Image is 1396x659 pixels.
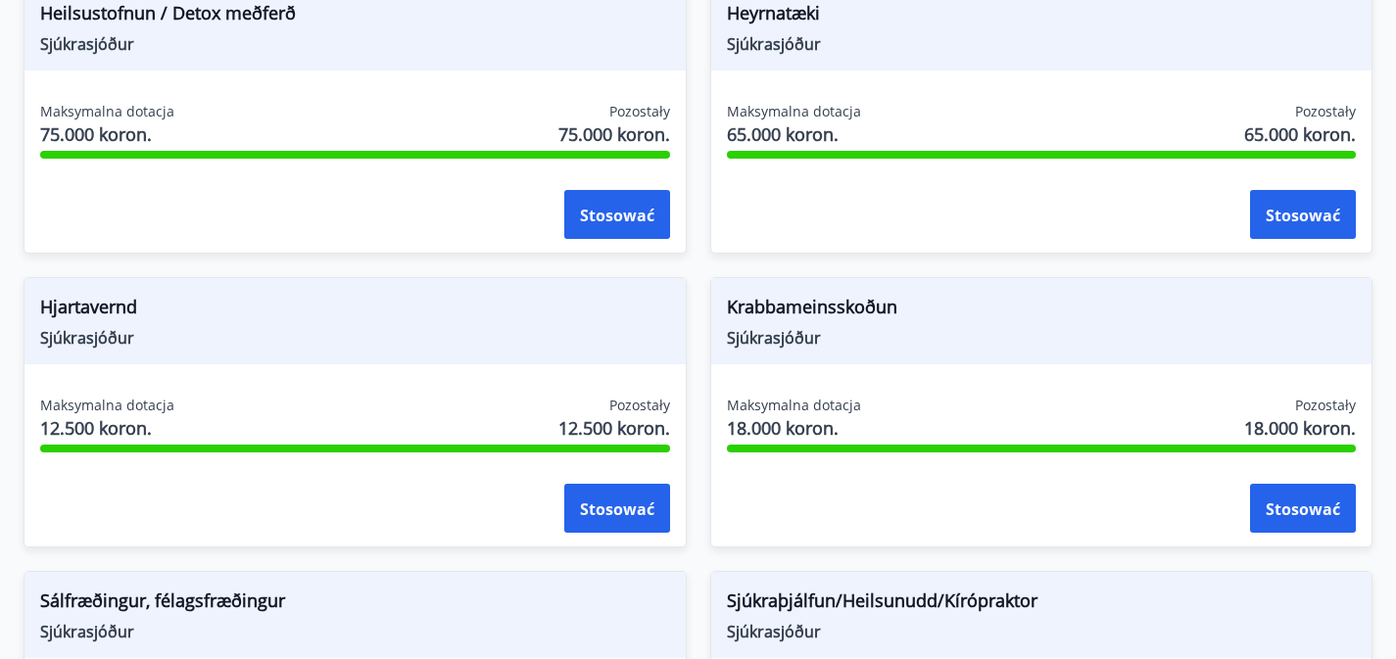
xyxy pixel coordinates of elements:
font: Sjúkrasjóður [727,33,821,55]
font: 18.000 koron. [727,416,839,440]
font: Sálfræðingur, félagsfræðingur [40,588,285,612]
font: Heilsustofnun / Detox meðferð [40,1,296,24]
button: Stosować [564,190,670,239]
font: Pozostały [609,396,670,414]
button: Stosować [1250,484,1356,533]
font: Maksymalna dotacja [40,102,174,120]
font: 12.500 koron. [40,416,152,440]
font: Sjúkraþjálfun/Heilsunudd/Kírópraktor [727,588,1037,612]
font: 65.000 koron. [1244,122,1356,146]
font: Maksymalna dotacja [727,396,861,414]
font: Pozostały [1295,396,1356,414]
font: Maksymalna dotacja [40,396,174,414]
font: Pozostały [1295,102,1356,120]
font: Stosować [580,498,654,520]
font: Sjúkrasjóður [40,327,134,349]
font: Pozostały [609,102,670,120]
font: Sjúkrasjóður [40,621,134,642]
font: Stosować [1266,205,1340,226]
font: Sjúkrasjóður [727,327,821,349]
font: Stosować [580,205,654,226]
font: Krabbameinsskoðun [727,295,897,318]
font: Maksymalna dotacja [727,102,861,120]
font: Heyrnatæki [727,1,820,24]
button: Stosować [564,484,670,533]
font: Sjúkrasjóður [40,33,134,55]
font: 65.000 koron. [727,122,839,146]
font: 75.000 koron. [40,122,152,146]
font: Stosować [1266,498,1340,520]
font: Hjartavernd [40,295,137,318]
button: Stosować [1250,190,1356,239]
font: 18.000 koron. [1244,416,1356,440]
font: 12.500 koron. [558,416,670,440]
font: 75.000 koron. [558,122,670,146]
font: Sjúkrasjóður [727,621,821,642]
